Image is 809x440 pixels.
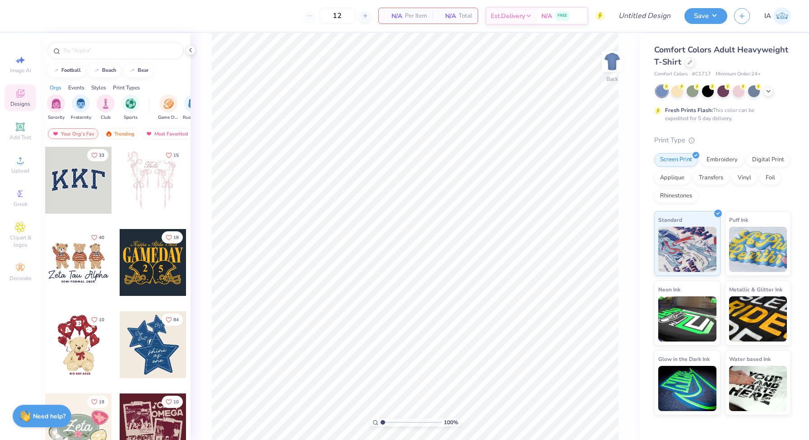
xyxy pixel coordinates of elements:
[87,231,108,243] button: Like
[101,128,139,139] div: Trending
[654,153,698,167] div: Screen Print
[14,201,28,208] span: Greek
[405,11,427,21] span: Per Item
[665,106,776,122] div: This color can be expedited for 5 day delivery.
[658,354,710,364] span: Glow in the Dark Ink
[101,98,111,109] img: Club Image
[124,64,153,77] button: bear
[102,68,116,73] div: beach
[10,67,31,74] span: Image AI
[158,94,179,121] button: filter button
[47,94,65,121] button: filter button
[173,235,179,240] span: 18
[99,318,104,322] span: 10
[88,64,121,77] button: beach
[658,296,716,342] img: Neon Ink
[384,11,402,21] span: N/A
[654,135,791,145] div: Print Type
[99,235,104,240] span: 40
[105,131,112,137] img: trending.gif
[101,114,111,121] span: Club
[665,107,713,114] strong: Fresh Prints Flash:
[113,84,140,92] div: Print Types
[71,94,91,121] div: filter for Fraternity
[654,70,688,78] span: Comfort Colors
[163,98,174,109] img: Game Day Image
[62,46,178,55] input: Try "Alpha"
[87,149,108,161] button: Like
[124,114,138,121] span: Sports
[438,11,456,21] span: N/A
[33,412,65,421] strong: Need help?
[91,84,106,92] div: Styles
[173,400,179,404] span: 10
[654,189,698,203] div: Rhinestones
[729,227,787,272] img: Puff Ink
[51,98,61,109] img: Sorority Image
[606,75,618,83] div: Back
[158,94,179,121] div: filter for Game Day
[658,227,716,272] img: Standard
[729,215,748,225] span: Puff Ink
[716,70,761,78] span: Minimum Order: 24 +
[188,98,199,109] img: Rush & Bid Image
[71,114,91,121] span: Fraternity
[121,94,139,121] button: filter button
[50,84,61,92] div: Orgs
[183,94,204,121] div: filter for Rush & Bid
[701,153,744,167] div: Embroidery
[99,400,104,404] span: 19
[684,8,727,24] button: Save
[692,70,711,78] span: # C1717
[729,354,771,364] span: Water based Ink
[47,64,85,77] button: football
[729,366,787,411] img: Water based Ink
[541,11,552,21] span: N/A
[773,7,791,25] img: Inna Akselrud
[162,314,183,326] button: Like
[183,94,204,121] button: filter button
[444,418,458,426] span: 100 %
[658,285,680,294] span: Neon Ink
[97,94,115,121] button: filter button
[141,128,192,139] div: Most Favorited
[459,11,472,21] span: Total
[764,11,771,21] span: IA
[71,94,91,121] button: filter button
[87,396,108,408] button: Like
[162,396,183,408] button: Like
[158,114,179,121] span: Game Day
[93,68,100,73] img: trend_line.gif
[68,84,84,92] div: Events
[126,98,136,109] img: Sports Image
[9,275,31,282] span: Decorate
[99,153,104,158] span: 33
[52,68,60,73] img: trend_line.gif
[654,44,788,67] span: Comfort Colors Adult Heavyweight T-Shirt
[129,68,136,73] img: trend_line.gif
[76,98,86,109] img: Fraternity Image
[491,11,525,21] span: Est. Delivery
[173,318,179,322] span: 84
[138,68,149,73] div: bear
[10,100,30,108] span: Designs
[320,8,355,24] input: – –
[611,7,678,25] input: Untitled Design
[61,68,81,73] div: football
[764,7,791,25] a: IA
[162,149,183,161] button: Like
[87,314,108,326] button: Like
[732,171,757,185] div: Vinyl
[48,128,98,139] div: Your Org's Fav
[47,94,65,121] div: filter for Sorority
[9,134,31,141] span: Add Text
[5,234,36,248] span: Clipart & logos
[760,171,781,185] div: Foil
[162,231,183,243] button: Like
[729,285,782,294] span: Metallic & Glitter Ink
[746,153,790,167] div: Digital Print
[173,153,179,158] span: 15
[603,52,621,70] img: Back
[145,131,153,137] img: most_fav.gif
[658,366,716,411] img: Glow in the Dark Ink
